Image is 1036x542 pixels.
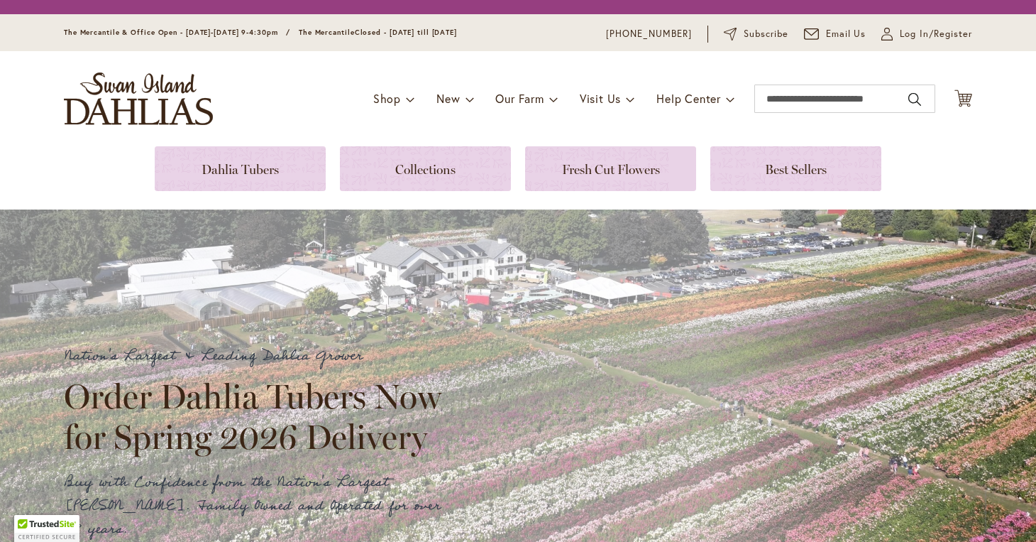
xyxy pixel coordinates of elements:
[606,27,692,41] a: [PHONE_NUMBER]
[64,28,355,37] span: The Mercantile & Office Open - [DATE]-[DATE] 9-4:30pm / The Mercantile
[881,27,972,41] a: Log In/Register
[495,91,544,106] span: Our Farm
[64,345,454,368] p: Nation's Largest & Leading Dahlia Grower
[580,91,621,106] span: Visit Us
[64,376,454,456] h2: Order Dahlia Tubers Now for Spring 2026 Delivery
[744,27,788,41] span: Subscribe
[900,27,972,41] span: Log In/Register
[373,91,401,106] span: Shop
[14,515,79,542] div: TrustedSite Certified
[64,72,213,125] a: store logo
[355,28,457,37] span: Closed - [DATE] till [DATE]
[656,91,721,106] span: Help Center
[64,471,454,541] p: Buy with Confidence from the Nation's Largest [PERSON_NAME]. Family Owned and Operated for over 9...
[908,88,921,111] button: Search
[724,27,788,41] a: Subscribe
[804,27,866,41] a: Email Us
[436,91,460,106] span: New
[826,27,866,41] span: Email Us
